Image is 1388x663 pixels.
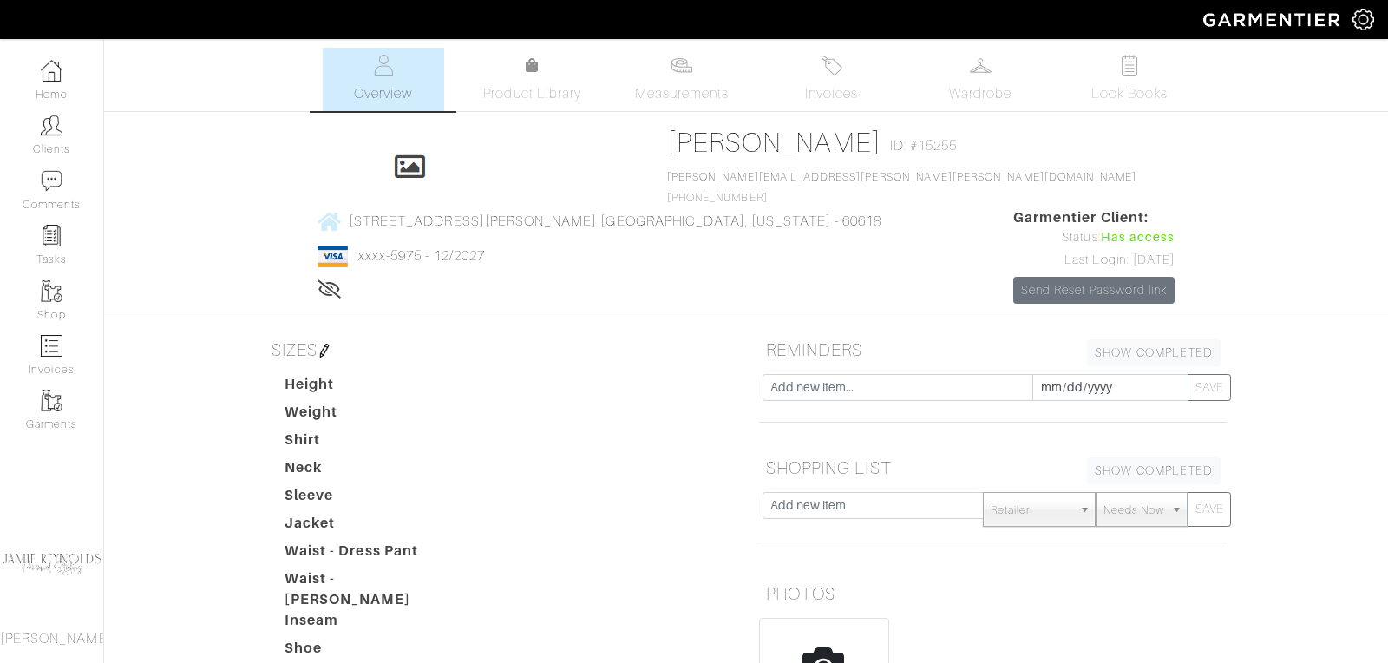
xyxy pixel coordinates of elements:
button: SAVE [1188,492,1231,527]
img: orders-27d20c2124de7fd6de4e0e44c1d41de31381a507db9b33961299e4e07d508b8c.svg [821,55,842,76]
span: [PHONE_NUMBER] [667,171,1136,204]
button: SAVE [1188,374,1231,401]
h5: REMINDERS [759,332,1228,367]
div: Last Login: [DATE] [1013,251,1175,270]
a: Send Reset Password link [1013,277,1175,304]
span: Invoices [805,83,858,104]
span: Product Library [483,83,581,104]
dt: Weight [272,402,469,430]
a: Overview [323,48,444,111]
span: Wardrobe [949,83,1012,104]
img: visa-934b35602734be37eb7d5d7e5dbcd2044c359bf20a24dc3361ca3fa54326a8a7.png [318,246,348,267]
input: Add new item [763,492,984,519]
img: comment-icon-a0a6a9ef722e966f86d9cbdc48e553b5cf19dbc54f86b18d962a5391bc8f6eb6.png [41,170,62,192]
span: Overview [354,83,412,104]
a: Look Books [1069,48,1190,111]
div: Status: [1013,228,1175,247]
a: SHOW COMPLETED [1087,457,1221,484]
a: xxxx-5975 - 12/2027 [358,248,485,264]
img: garments-icon-b7da505a4dc4fd61783c78ac3ca0ef83fa9d6f193b1c9dc38574b1d14d53ca28.png [41,280,62,302]
span: Retailer [991,493,1072,528]
a: Product Library [472,56,593,104]
span: Measurements [635,83,730,104]
span: Has access [1101,228,1175,247]
h5: PHOTOS [759,576,1228,611]
span: Garmentier Client: [1013,207,1175,228]
img: orders-icon-0abe47150d42831381b5fb84f609e132dff9fe21cb692f30cb5eec754e2cba89.png [41,335,62,357]
dt: Shirt [272,430,469,457]
a: Invoices [770,48,892,111]
img: garmentier-logo-header-white-b43fb05a5012e4ada735d5af1a66efaba907eab6374d6393d1fbf88cb4ef424d.png [1195,4,1352,35]
img: reminder-icon-8004d30b9f0a5d33ae49ab947aed9ed385cf756f9e5892f1edd6e32f2345188e.png [41,225,62,246]
a: [STREET_ADDRESS][PERSON_NAME] [GEOGRAPHIC_DATA], [US_STATE] - 60618 [318,210,881,232]
img: wardrobe-487a4870c1b7c33e795ec22d11cfc2ed9d08956e64fb3008fe2437562e282088.svg [970,55,992,76]
input: Add new item... [763,374,1033,401]
img: measurements-466bbee1fd09ba9460f595b01e5d73f9e2bff037440d3c8f018324cb6cdf7a4a.svg [671,55,692,76]
a: Wardrobe [920,48,1041,111]
a: Measurements [621,48,743,111]
h5: SHOPPING LIST [759,450,1228,485]
dt: Neck [272,457,469,485]
dt: Waist - [PERSON_NAME] [272,568,469,610]
a: SHOW COMPLETED [1087,339,1221,366]
img: basicinfo-40fd8af6dae0f16599ec9e87c0ef1c0a1fdea2edbe929e3d69a839185d80c458.svg [372,55,394,76]
dt: Jacket [272,513,469,541]
dt: Waist - Dress Pant [272,541,469,568]
dt: Height [272,374,469,402]
dt: Inseam [272,610,469,638]
span: Needs Now [1103,493,1164,528]
span: Look Books [1091,83,1169,104]
h5: SIZES [265,332,733,367]
img: pen-cf24a1663064a2ec1b9c1bd2387e9de7a2fa800b781884d57f21acf72779bad2.png [318,344,331,358]
img: clients-icon-6bae9207a08558b7cb47a8932f037763ab4055f8c8b6bfacd5dc20c3e0201464.png [41,115,62,136]
img: dashboard-icon-dbcd8f5a0b271acd01030246c82b418ddd0df26cd7fceb0bd07c9910d44c42f6.png [41,60,62,82]
a: [PERSON_NAME] [667,127,881,158]
span: [STREET_ADDRESS][PERSON_NAME] [GEOGRAPHIC_DATA], [US_STATE] - 60618 [349,213,881,229]
img: todo-9ac3debb85659649dc8f770b8b6100bb5dab4b48dedcbae339e5042a72dfd3cc.svg [1119,55,1141,76]
span: ID: #15255 [890,135,958,156]
dt: Sleeve [272,485,469,513]
img: gear-icon-white-bd11855cb880d31180b6d7d6211b90ccbf57a29d726f0c71d8c61bd08dd39cc2.png [1352,9,1374,30]
img: garments-icon-b7da505a4dc4fd61783c78ac3ca0ef83fa9d6f193b1c9dc38574b1d14d53ca28.png [41,390,62,411]
a: [PERSON_NAME][EMAIL_ADDRESS][PERSON_NAME][PERSON_NAME][DOMAIN_NAME] [667,171,1136,183]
